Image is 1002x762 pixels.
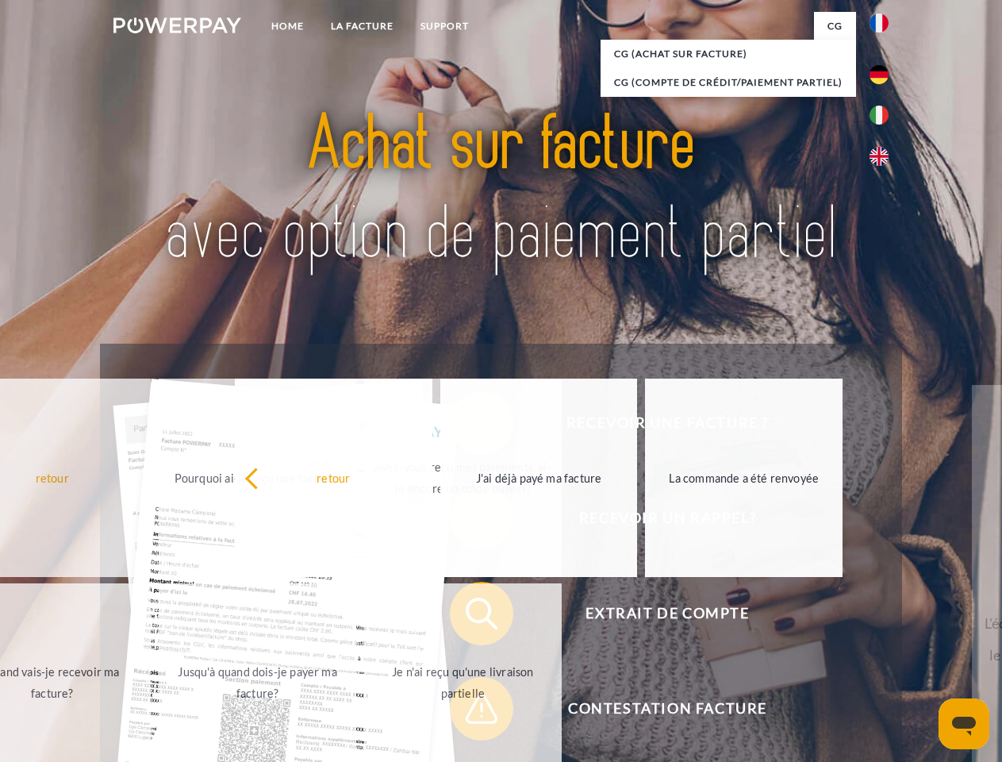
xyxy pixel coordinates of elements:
[473,677,862,741] span: Contestation Facture
[939,698,989,749] iframe: Bouton de lancement de la fenêtre de messagerie
[601,40,856,68] a: CG (achat sur facture)
[374,661,552,704] div: Je n'ai reçu qu'une livraison partielle
[317,12,407,40] a: LA FACTURE
[655,467,833,488] div: La commande a été renvoyée
[244,467,423,488] div: retour
[870,13,889,33] img: fr
[814,12,856,40] a: CG
[450,582,862,645] button: Extrait de compte
[601,68,856,97] a: CG (Compte de crédit/paiement partiel)
[870,65,889,84] img: de
[168,467,347,488] div: Pourquoi ai-je reçu une facture?
[113,17,241,33] img: logo-powerpay-white.svg
[258,12,317,40] a: Home
[152,76,850,304] img: title-powerpay_fr.svg
[407,12,482,40] a: Support
[870,106,889,125] img: it
[450,677,862,741] button: Contestation Facture
[168,661,347,704] div: Jusqu'à quand dois-je payer ma facture?
[473,582,862,645] span: Extrait de compte
[870,147,889,166] img: en
[450,467,628,488] div: J'ai déjà payé ma facture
